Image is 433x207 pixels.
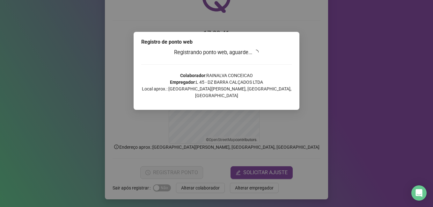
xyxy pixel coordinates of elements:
div: Registro de ponto web [141,38,292,46]
strong: Colaborador [180,73,205,78]
strong: Empregador [170,80,195,85]
span: loading [253,49,260,56]
div: Open Intercom Messenger [411,185,427,201]
h3: Registrando ponto web, aguarde... [141,48,292,57]
p: : RAINALVA CONCEICAO : L 45 - DZ BARRA CALÇADOS LTDA Local aprox.: [GEOGRAPHIC_DATA][PERSON_NAME]... [141,72,292,99]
